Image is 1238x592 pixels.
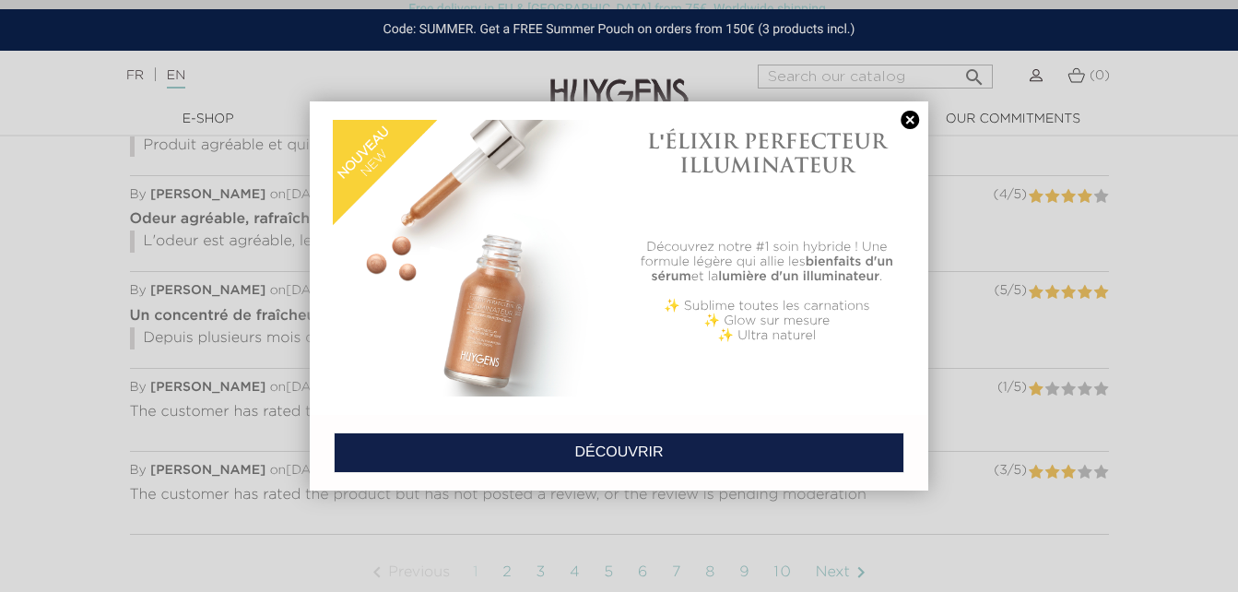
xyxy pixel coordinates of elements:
b: lumière d'un illuminateur [718,270,879,283]
b: bienfaits d'un sérum [652,255,893,283]
p: ✨ Ultra naturel [629,328,906,343]
a: DÉCOUVRIR [334,432,905,473]
p: Découvrez notre #1 soin hybride ! Une formule légère qui allie les et la . [629,240,906,284]
h1: L'ÉLIXIR PERFECTEUR ILLUMINATEUR [629,129,906,178]
p: ✨ Sublime toutes les carnations [629,299,906,314]
p: ✨ Glow sur mesure [629,314,906,328]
